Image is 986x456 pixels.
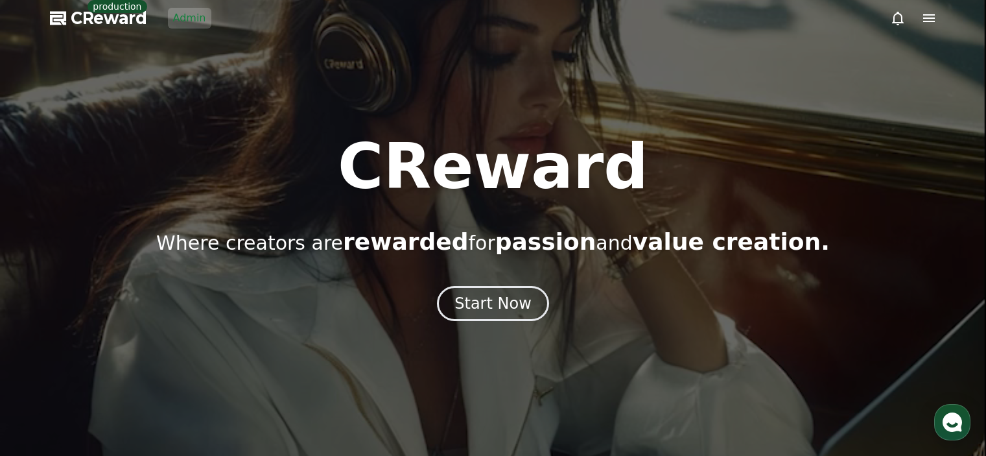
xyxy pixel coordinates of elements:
[50,8,147,29] a: CReward
[156,229,830,255] p: Where creators are for and
[633,228,830,255] span: value creation.
[71,8,147,29] span: CReward
[338,136,648,198] h1: CReward
[454,293,532,314] div: Start Now
[437,286,549,321] button: Start Now
[168,8,211,29] a: Admin
[495,228,596,255] span: passion
[343,228,468,255] span: rewarded
[437,299,549,311] a: Start Now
